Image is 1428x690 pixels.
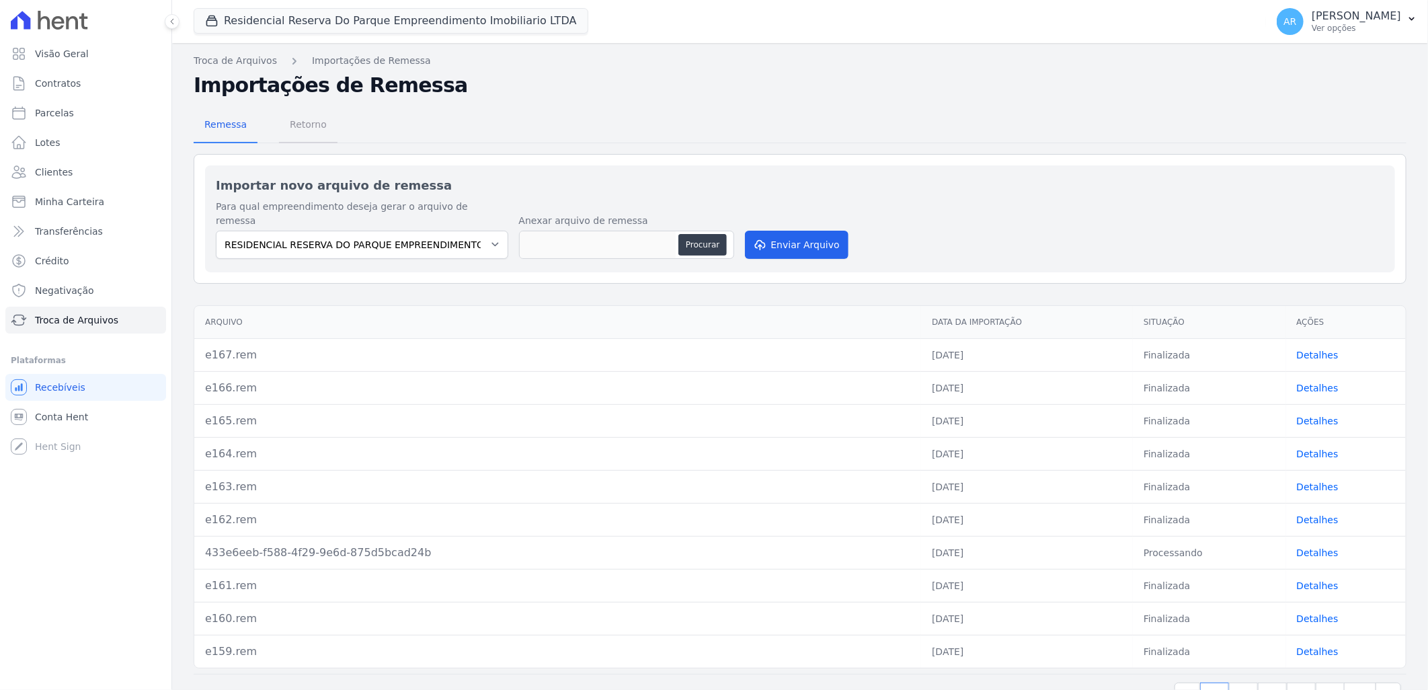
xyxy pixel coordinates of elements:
a: Contratos [5,70,166,97]
td: Finalizada [1133,602,1286,635]
td: Finalizada [1133,569,1286,602]
p: Ver opções [1312,23,1401,34]
a: Troca de Arquivos [5,307,166,334]
td: [DATE] [921,437,1133,470]
button: Enviar Arquivo [745,231,848,259]
a: Detalhes [1297,613,1339,624]
a: Negativação [5,277,166,304]
a: Detalhes [1297,416,1339,426]
a: Crédito [5,247,166,274]
a: Lotes [5,129,166,156]
td: Finalizada [1133,437,1286,470]
td: [DATE] [921,503,1133,536]
h2: Importações de Remessa [194,73,1406,98]
a: Visão Geral [5,40,166,67]
a: Detalhes [1297,580,1339,591]
a: Transferências [5,218,166,245]
span: Retorno [282,111,335,138]
td: [DATE] [921,470,1133,503]
td: Finalizada [1133,503,1286,536]
th: Data da Importação [921,306,1133,339]
td: [DATE] [921,404,1133,437]
td: [DATE] [921,635,1133,668]
th: Situação [1133,306,1286,339]
th: Arquivo [194,306,921,339]
p: [PERSON_NAME] [1312,9,1401,23]
h2: Importar novo arquivo de remessa [216,176,1384,194]
div: Plataformas [11,352,161,369]
th: Ações [1286,306,1406,339]
span: Contratos [35,77,81,90]
a: Remessa [194,108,257,143]
td: Finalizada [1133,470,1286,503]
button: Residencial Reserva Do Parque Empreendimento Imobiliario LTDA [194,8,588,34]
a: Conta Hent [5,404,166,430]
a: Parcelas [5,100,166,126]
button: Procurar [678,234,727,256]
div: e165.rem [205,413,910,429]
div: e167.rem [205,347,910,363]
td: [DATE] [921,536,1133,569]
td: Processando [1133,536,1286,569]
span: Negativação [35,284,94,297]
a: Minha Carteira [5,188,166,215]
div: e159.rem [205,644,910,660]
div: e160.rem [205,611,910,627]
div: e166.rem [205,380,910,396]
label: Para qual empreendimento deseja gerar o arquivo de remessa [216,200,508,228]
td: [DATE] [921,371,1133,404]
span: Remessa [196,111,255,138]
span: Crédito [35,254,69,268]
button: AR [PERSON_NAME] Ver opções [1266,3,1428,40]
span: Clientes [35,165,73,179]
div: e162.rem [205,512,910,528]
a: Detalhes [1297,646,1339,657]
a: Detalhes [1297,514,1339,525]
span: AR [1283,17,1296,26]
span: Recebíveis [35,381,85,394]
a: Recebíveis [5,374,166,401]
span: Troca de Arquivos [35,313,118,327]
td: Finalizada [1133,635,1286,668]
div: e163.rem [205,479,910,495]
div: e164.rem [205,446,910,462]
span: Minha Carteira [35,195,104,208]
a: Importações de Remessa [312,54,431,68]
label: Anexar arquivo de remessa [519,214,734,228]
a: Retorno [279,108,338,143]
td: Finalizada [1133,371,1286,404]
span: Parcelas [35,106,74,120]
td: Finalizada [1133,404,1286,437]
div: e161.rem [205,578,910,594]
a: Detalhes [1297,350,1339,360]
td: Finalizada [1133,338,1286,371]
span: Lotes [35,136,61,149]
a: Clientes [5,159,166,186]
a: Detalhes [1297,383,1339,393]
span: Conta Hent [35,410,88,424]
nav: Breadcrumb [194,54,1406,68]
div: 433e6eeb-f588-4f29-9e6d-875d5bcad24b [205,545,910,561]
a: Troca de Arquivos [194,54,277,68]
a: Detalhes [1297,547,1339,558]
span: Transferências [35,225,103,238]
td: [DATE] [921,602,1133,635]
td: [DATE] [921,569,1133,602]
a: Detalhes [1297,482,1339,492]
td: [DATE] [921,338,1133,371]
a: Detalhes [1297,449,1339,459]
span: Visão Geral [35,47,89,61]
